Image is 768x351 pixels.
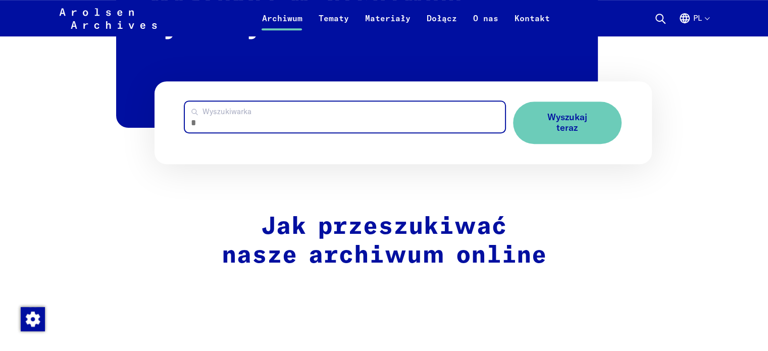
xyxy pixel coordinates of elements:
[418,12,465,36] a: Dołącz
[513,102,622,143] button: Wyszukaj teraz
[506,12,557,36] a: Kontakt
[465,12,506,36] a: O nas
[679,12,709,36] button: Polski, wybór języka
[253,6,557,30] nav: Podstawowy
[253,12,310,36] a: Archiwum
[310,12,356,36] a: Tematy
[21,307,45,331] img: Zmienić zgodę
[356,12,418,36] a: Materiały
[171,213,598,271] h2: Jak przeszukiwać nasze archiwum online
[537,112,597,133] span: Wyszukaj teraz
